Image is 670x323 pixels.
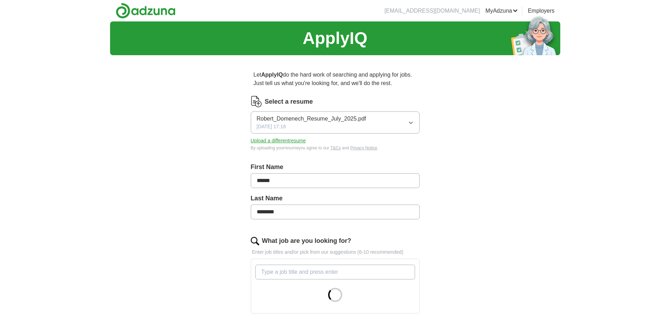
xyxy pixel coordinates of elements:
[251,111,420,134] button: Robert_Domenech_Resume_July_2025.pdf[DATE] 17:18
[302,26,367,51] h1: ApplyIQ
[251,96,262,107] img: CV Icon
[350,146,377,150] a: Privacy Notice
[116,3,176,19] img: Adzuna logo
[251,237,259,245] img: search.png
[251,248,420,256] p: Enter job titles and/or pick from our suggestions (6-10 recommended)
[262,236,351,246] label: What job are you looking for?
[251,162,420,172] label: First Name
[251,137,306,144] button: Upload a differentresume
[330,146,341,150] a: T&Cs
[251,145,420,151] div: By uploading your resume you agree to our and .
[251,68,420,90] p: Let do the hard work of searching and applying for jobs. Just tell us what you're looking for, an...
[257,115,366,123] span: Robert_Domenech_Resume_July_2025.pdf
[261,72,283,78] strong: ApplyIQ
[257,123,286,130] span: [DATE] 17:18
[251,194,420,203] label: Last Name
[384,7,480,15] li: [EMAIL_ADDRESS][DOMAIN_NAME]
[255,265,415,279] input: Type a job title and press enter
[485,7,518,15] a: MyAdzuna
[265,97,313,106] label: Select a resume
[528,7,555,15] a: Employers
